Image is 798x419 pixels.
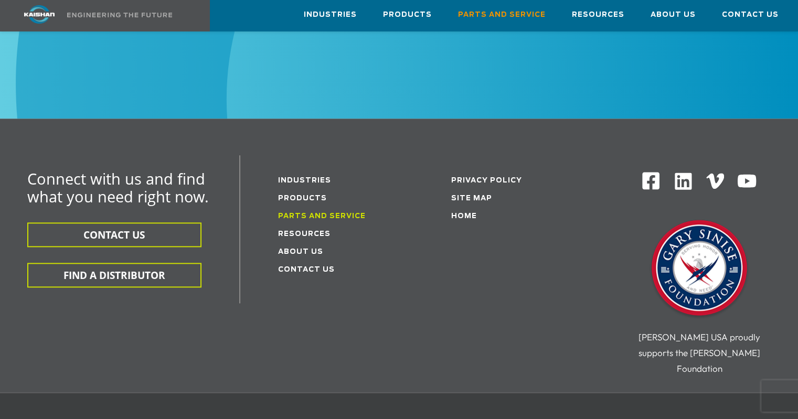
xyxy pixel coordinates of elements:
img: Engineering the future [67,13,172,17]
button: FIND A DISTRIBUTOR [27,263,201,287]
a: Site Map [451,195,492,202]
img: Gary Sinise Foundation [647,217,752,321]
span: Resources [572,9,624,21]
a: Parts and Service [458,1,546,29]
a: Resources [278,231,331,238]
img: Youtube [737,171,757,191]
button: CONTACT US [27,222,201,247]
span: [PERSON_NAME] USA proudly supports the [PERSON_NAME] Foundation [639,331,760,374]
span: Parts and Service [458,9,546,21]
img: Facebook [641,171,661,190]
a: About Us [278,249,323,255]
a: Contact Us [722,1,779,29]
a: Industries [278,177,331,184]
a: Parts and service [278,213,366,220]
a: Home [451,213,477,220]
span: Connect with us and find what you need right now. [27,168,209,207]
a: Products [383,1,432,29]
a: Industries [304,1,357,29]
span: Industries [304,9,357,21]
a: Contact Us [278,266,335,273]
span: Contact Us [722,9,779,21]
span: About Us [651,9,696,21]
a: About Us [651,1,696,29]
img: Linkedin [673,171,694,191]
span: Products [383,9,432,21]
a: Resources [572,1,624,29]
a: Privacy Policy [451,177,522,184]
img: Vimeo [706,173,724,188]
a: Products [278,195,327,202]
